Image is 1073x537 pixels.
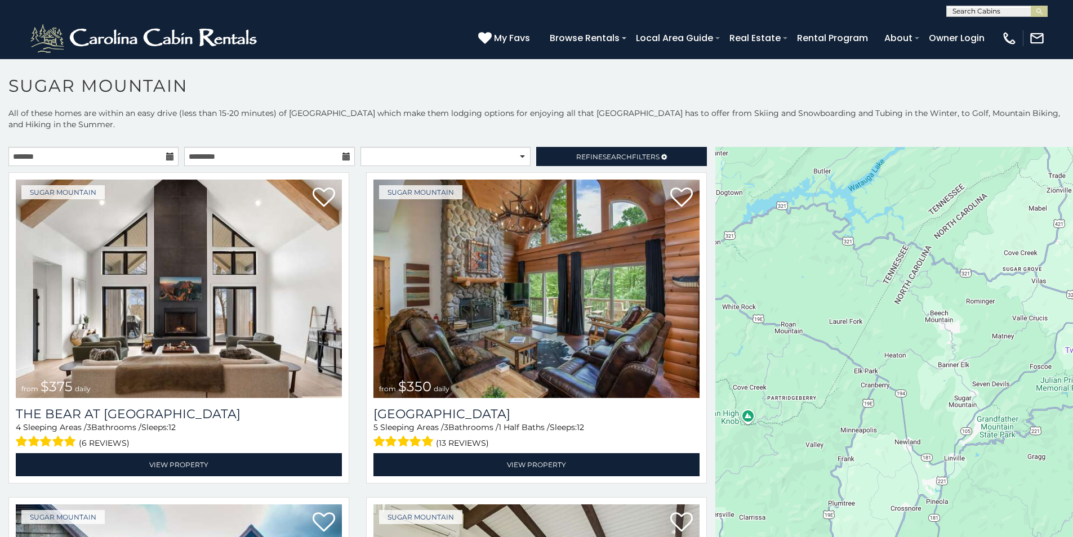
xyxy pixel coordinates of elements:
span: (13 reviews) [436,436,489,450]
a: Sugar Mountain [379,185,462,199]
span: 4 [16,422,21,432]
span: Refine Filters [576,153,660,161]
span: from [21,384,38,393]
span: 3 [87,422,91,432]
div: Sleeping Areas / Bathrooms / Sleeps: [16,422,342,450]
a: Browse Rentals [544,28,625,48]
div: Sleeping Areas / Bathrooms / Sleeps: [373,422,700,450]
a: Sugar Mountain [21,510,105,524]
a: Add to favorites [313,511,335,535]
img: 1714387646_thumbnail.jpeg [16,180,342,398]
a: Sugar Mountain [21,185,105,199]
a: Add to favorites [313,186,335,210]
a: About [879,28,918,48]
span: Search [603,153,632,161]
img: mail-regular-white.png [1029,30,1045,46]
a: Local Area Guide [630,28,719,48]
a: Add to favorites [670,186,693,210]
h3: Grouse Moor Lodge [373,406,700,422]
a: RefineSearchFilters [536,147,706,166]
a: Add to favorites [670,511,693,535]
a: Sugar Mountain [379,510,462,524]
h3: The Bear At Sugar Mountain [16,406,342,422]
a: The Bear At [GEOGRAPHIC_DATA] [16,406,342,422]
a: [GEOGRAPHIC_DATA] [373,406,700,422]
span: from [379,384,396,393]
a: View Property [373,453,700,476]
img: White-1-2.png [28,21,262,55]
span: 3 [444,422,448,432]
span: daily [75,384,91,393]
a: Owner Login [923,28,990,48]
img: phone-regular-white.png [1001,30,1017,46]
a: Rental Program [791,28,874,48]
a: View Property [16,453,342,476]
span: $375 [41,378,73,395]
span: 1 Half Baths / [498,422,550,432]
a: from $350 daily [373,180,700,398]
span: daily [434,384,449,393]
span: My Favs [494,31,530,45]
span: 5 [373,422,378,432]
a: My Favs [478,31,533,46]
span: 12 [168,422,176,432]
a: from $375 daily [16,180,342,398]
a: Real Estate [724,28,786,48]
span: 12 [577,422,584,432]
span: (6 reviews) [79,436,130,450]
img: 1714398141_thumbnail.jpeg [373,180,700,398]
span: $350 [398,378,431,395]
